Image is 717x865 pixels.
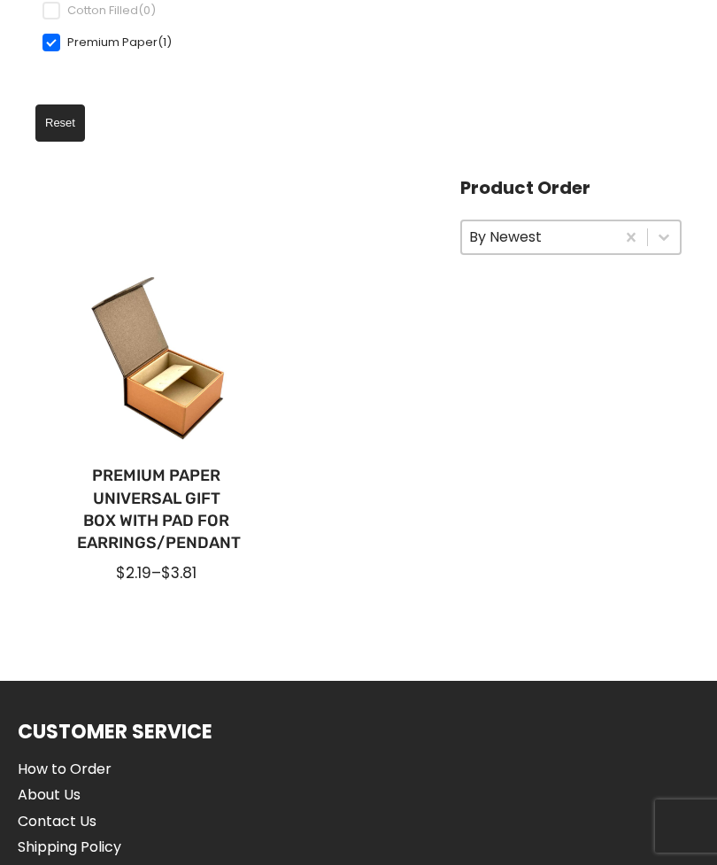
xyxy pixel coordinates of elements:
h4: Product Order [460,177,682,198]
a: How to Order [18,758,154,781]
a: Contact Us [18,810,154,833]
h1: Customer Service [18,716,212,747]
span: $3.81 [161,562,197,583]
span: $2.19 [116,562,151,583]
button: Reset [35,104,85,142]
div: – [77,562,235,583]
div: Premium Paper(1) [42,34,189,51]
div: Cotton Filled(0) [42,2,189,19]
span: (1) [158,34,172,50]
a: About Us [18,784,154,807]
span: Premium Paper [60,34,189,51]
button: Clear [615,221,647,253]
a: Shipping Policy [18,836,154,859]
a: Premium Paper Universal Gift Box with Pad for Earrings/Pendant [77,465,235,554]
button: Toggle List [648,221,680,253]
